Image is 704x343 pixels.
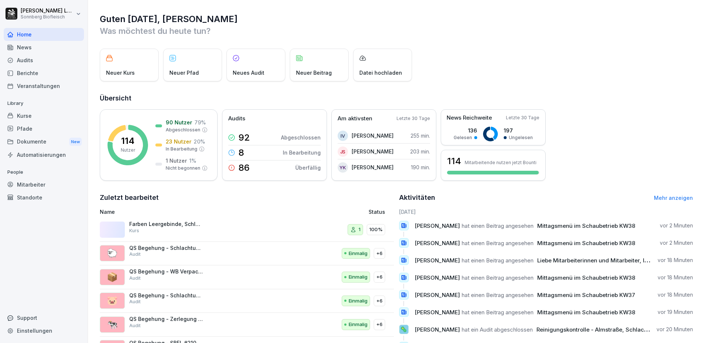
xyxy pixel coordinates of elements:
a: Standorte [4,191,84,204]
p: Einmalig [349,273,367,281]
p: vor 19 Minuten [658,308,693,316]
p: In Bearbeitung [283,149,321,156]
p: People [4,166,84,178]
p: 255 min. [411,132,430,139]
p: Am aktivsten [338,114,372,123]
span: [PERSON_NAME] [415,257,460,264]
p: Ungelesen [509,134,533,141]
p: 90 Nutzer [166,119,192,126]
p: Kurs [129,227,139,234]
p: 79 % [194,119,206,126]
p: Name [100,208,284,216]
span: hat einen Beitrag angesehen [462,240,534,247]
p: 20 % [194,138,205,145]
p: Sonnberg Biofleisch [21,14,74,20]
a: Pfade [4,122,84,135]
span: Mittagsmenü im Schaubetrieb KW37 [537,291,635,298]
p: QS Begehung - Schlachtung Schwein #210974 [129,292,203,299]
div: Support [4,311,84,324]
p: QS Begehung - WB Verpackung #210981 [129,268,203,275]
p: Neuer Kurs [106,69,135,77]
p: In Bearbeitung [166,146,197,152]
h2: Zuletzt bearbeitet [100,192,394,203]
p: Gelesen [454,134,472,141]
div: JS [338,146,348,157]
h2: Aktivitäten [399,192,435,203]
p: Library [4,98,84,109]
a: Audits [4,54,84,67]
h2: Übersicht [100,93,693,103]
a: Home [4,28,84,41]
a: Veranstaltungen [4,79,84,92]
div: Dokumente [4,135,84,149]
span: hat einen Beitrag angesehen [462,222,534,229]
p: Nutzer [121,147,135,153]
a: News [4,41,84,54]
p: +6 [376,250,383,257]
span: Mittagsmenü im Schaubetrieb KW38 [537,240,635,247]
p: 203 min. [410,148,430,155]
p: vor 2 Minuten [660,222,693,229]
span: hat einen Beitrag angesehen [462,274,534,281]
p: Status [369,208,385,216]
p: 100% [369,226,383,233]
h3: 114 [447,155,461,167]
span: hat ein Audit abgeschlossen [462,326,533,333]
span: [PERSON_NAME] [415,274,460,281]
p: vor 18 Minuten [658,291,693,298]
p: vor 18 Minuten [658,257,693,264]
span: Mittagsmenü im Schaubetrieb KW38 [537,222,635,229]
p: Einmalig [349,297,367,305]
span: hat einen Beitrag angesehen [462,309,534,316]
p: 8 [239,148,244,157]
p: 136 [454,127,477,134]
p: Abgeschlossen [166,127,200,133]
h6: [DATE] [399,208,693,216]
span: [PERSON_NAME] [415,222,460,229]
p: Audit [129,275,141,282]
p: +6 [376,321,383,328]
p: vor 20 Minuten [657,326,693,333]
p: vor 18 Minuten [658,274,693,281]
p: [PERSON_NAME] Lumetsberger [21,8,74,14]
p: Neuer Beitrag [296,69,332,77]
a: 🐄QS Begehung - Zerlegung Rind #210977AuditEinmalig+6 [100,313,394,337]
p: Überfällig [295,164,321,171]
p: Was möchtest du heute tun? [100,25,693,37]
p: +6 [376,297,383,305]
p: vor 2 Minuten [660,239,693,247]
p: 1 % [189,157,196,165]
p: [PERSON_NAME] [352,132,394,139]
span: hat einen Beitrag angesehen [462,291,534,298]
a: DokumenteNew [4,135,84,149]
a: Berichte [4,67,84,79]
p: 🐄 [107,318,118,331]
div: YK [338,162,348,173]
p: 114 [121,137,134,145]
p: [PERSON_NAME] [352,148,394,155]
p: Letzte 30 Tage [397,115,430,122]
div: New [69,138,82,146]
p: Farben Leergebinde, Schleifen, Messer_Rinderbetrieb [129,221,203,227]
p: 📦 [107,270,118,284]
div: Einstellungen [4,324,84,337]
span: [PERSON_NAME] [415,326,460,333]
a: Kurse [4,109,84,122]
p: Neues Audit [233,69,264,77]
p: 1 Nutzer [166,157,187,165]
p: QS Begehung - Zerlegung Rind #210977 [129,316,203,322]
p: 92 [239,133,250,142]
h1: Guten [DATE], [PERSON_NAME] [100,13,693,25]
p: Nicht begonnen [166,165,200,171]
p: 197 [504,127,533,134]
p: Einmalig [349,250,367,257]
span: Mittagsmenü im Schaubetrieb KW38 [537,274,635,281]
p: News Reichweite [447,114,492,122]
div: Automatisierungen [4,148,84,161]
p: Neuer Pfad [169,69,199,77]
span: [PERSON_NAME] [415,291,460,298]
